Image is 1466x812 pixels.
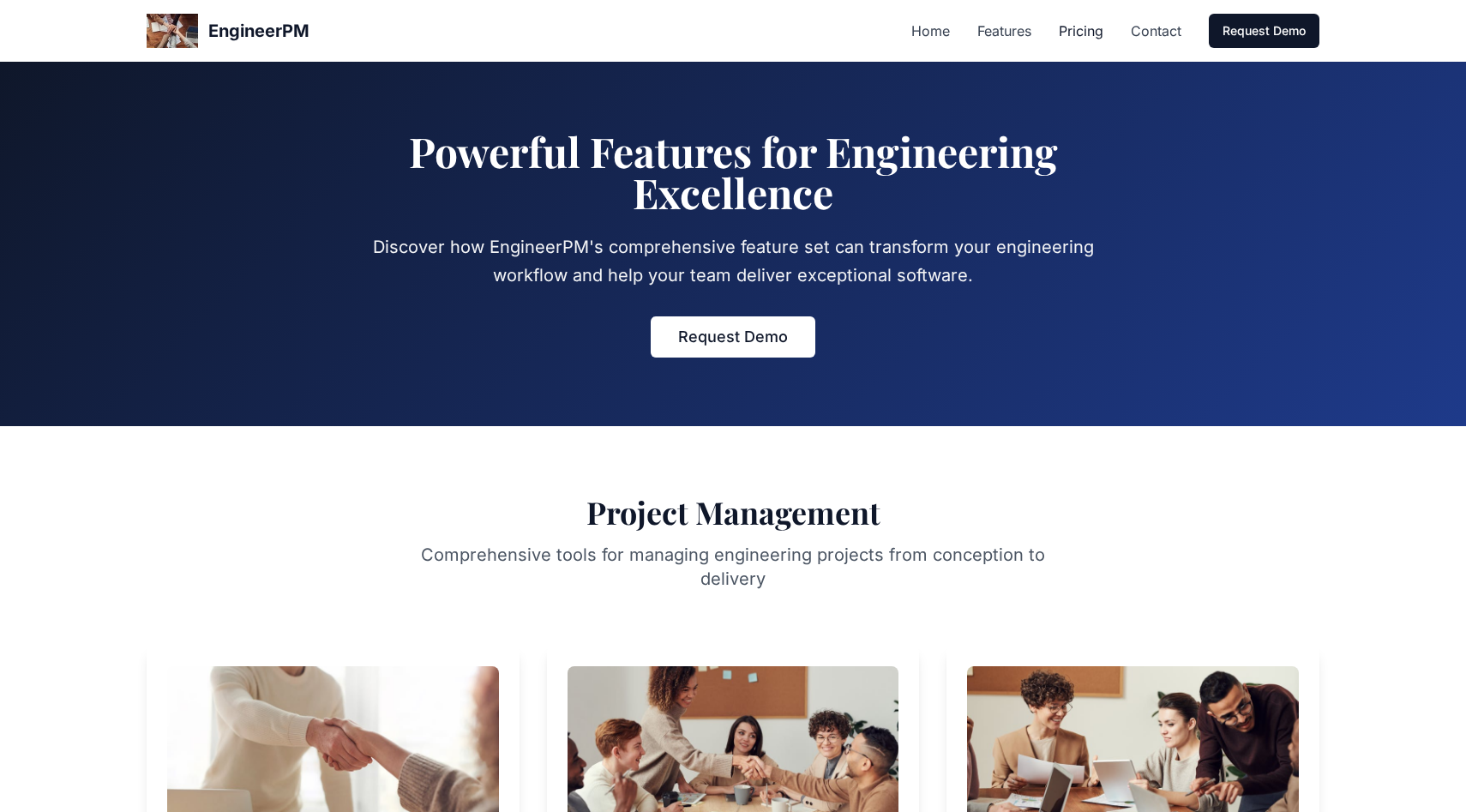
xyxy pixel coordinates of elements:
a: Contact [1131,21,1181,41]
a: Request Demo [651,316,815,358]
span: EngineerPM [208,19,309,43]
a: Features [977,21,1031,41]
a: Home [911,21,950,41]
a: EngineerPM [147,14,309,48]
a: Request Demo [1209,14,1319,48]
a: Pricing [1059,21,1103,41]
p: Comprehensive tools for managing engineering projects from conception to delivery [404,543,1062,591]
h1: Powerful Features for Engineering Excellence [349,130,1117,213]
img: EngineerPM Logo [147,14,198,48]
p: Discover how EngineerPM's comprehensive feature set can transform your engineering workflow and h... [349,233,1117,289]
h2: Project Management [147,495,1319,529]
